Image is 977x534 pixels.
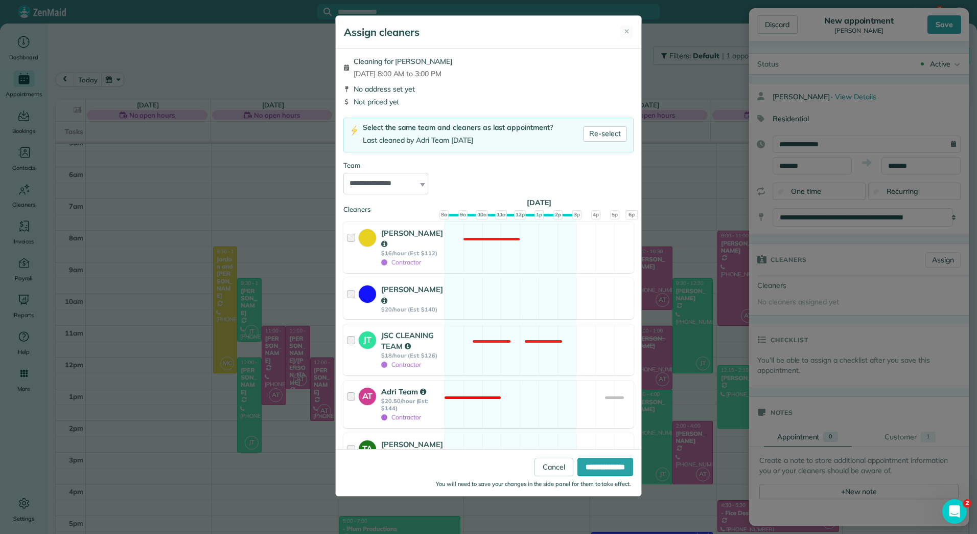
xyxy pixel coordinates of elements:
span: [DATE] 8:00 AM to 3:00 PM [354,69,452,79]
strong: JT [359,331,376,346]
h5: Assign cleaners [344,25,420,39]
span: Contractor [381,258,421,266]
span: Contractor [381,413,421,421]
strong: Adri Team [381,387,426,396]
div: Not priced yet [343,97,634,107]
div: Cleaners [343,205,634,208]
div: Team [343,161,634,171]
span: Cleaning for [PERSON_NAME] [354,56,452,66]
a: Cancel [534,458,573,476]
strong: [PERSON_NAME] [381,439,443,460]
a: Re-select [583,126,627,142]
span: ✕ [624,27,630,37]
small: You will need to save your changes in the side panel for them to take effect. [436,480,631,487]
strong: $16/hour (Est: $112) [381,250,443,257]
strong: [PERSON_NAME] [381,228,443,249]
div: Select the same team and cleaners as last appointment? [363,122,553,133]
strong: $20/hour (Est: $140) [381,306,443,313]
strong: JSC CLEANING TEAM [381,330,434,351]
div: No address set yet [343,84,634,94]
iframe: Intercom live chat [942,499,967,524]
span: 2 [963,499,971,507]
img: lightning-bolt-icon-94e5364df696ac2de96d3a42b8a9ff6ba979493684c50e6bbbcda72601fa0d29.png [350,125,359,136]
div: Last cleaned by Adri Team [DATE] [363,135,553,146]
strong: [PERSON_NAME] [381,284,443,305]
strong: TA [359,440,376,455]
strong: AT [359,388,376,403]
strong: $18/hour (Est: $126) [381,352,441,359]
span: Contractor [381,361,421,368]
strong: $20.50/hour (Est: $144) [381,397,441,412]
